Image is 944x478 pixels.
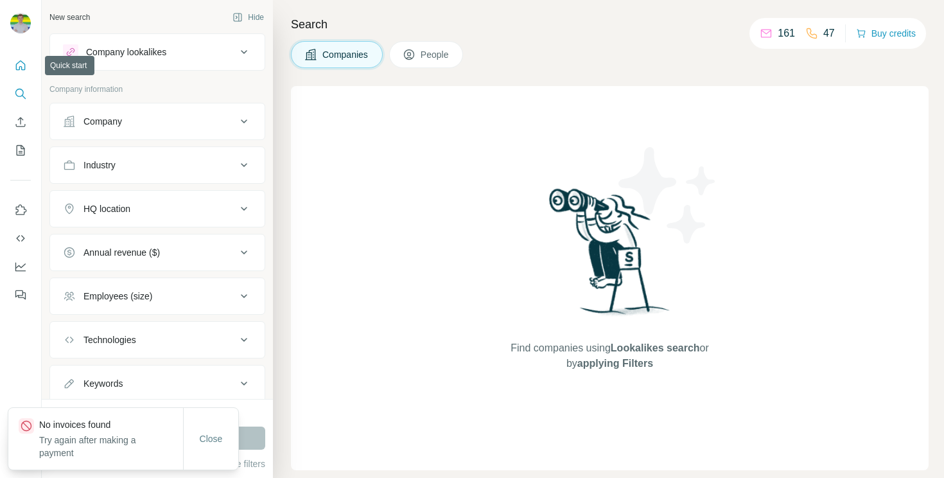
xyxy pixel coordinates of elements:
button: Close [191,427,232,450]
button: Quick start [10,54,31,77]
p: 47 [823,26,835,41]
img: Avatar [10,13,31,33]
p: No invoices found [39,418,183,431]
img: Surfe Illustration - Stars [610,137,726,253]
div: HQ location [83,202,130,215]
span: Find companies using or by [507,341,712,371]
span: Close [200,432,223,445]
button: Buy credits [856,24,916,42]
div: Keywords [83,377,123,390]
button: Search [10,82,31,105]
span: applying Filters [577,358,653,369]
div: Employees (size) [83,290,152,303]
div: Annual revenue ($) [83,246,160,259]
button: Feedback [10,283,31,306]
button: Enrich CSV [10,111,31,134]
p: Try again after making a payment [39,434,183,459]
button: Employees (size) [50,281,265,312]
p: 161 [778,26,795,41]
button: Technologies [50,324,265,355]
button: Company [50,106,265,137]
h4: Search [291,15,929,33]
button: Company lookalikes [50,37,265,67]
button: Use Surfe on LinkedIn [10,199,31,222]
button: Keywords [50,368,265,399]
div: Industry [83,159,116,172]
div: New search [49,12,90,23]
div: Technologies [83,333,136,346]
button: Use Surfe API [10,227,31,250]
span: Lookalikes search [611,342,700,353]
p: Company information [49,84,265,95]
div: Company [83,115,122,128]
button: Industry [50,150,265,181]
button: Hide [223,8,273,27]
button: HQ location [50,193,265,224]
div: Company lookalikes [86,46,166,58]
button: My lists [10,139,31,162]
span: People [421,48,450,61]
img: Surfe Illustration - Woman searching with binoculars [543,185,677,328]
span: Companies [322,48,369,61]
button: Dashboard [10,255,31,278]
button: Annual revenue ($) [50,237,265,268]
